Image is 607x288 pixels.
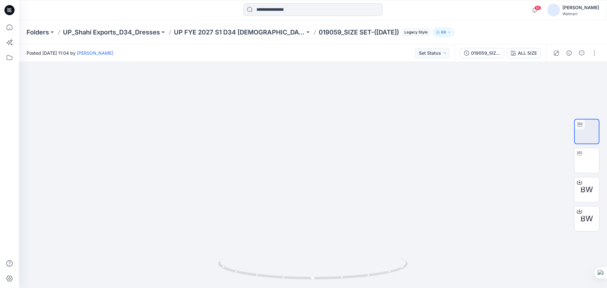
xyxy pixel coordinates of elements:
button: 69 [433,28,454,37]
span: 14 [534,5,541,10]
p: 69 [441,29,446,36]
a: UP FYE 2027 S1 D34 [DEMOGRAPHIC_DATA] Dresses [174,28,305,37]
span: BW [580,213,593,224]
div: [PERSON_NAME] [562,4,599,11]
div: 019059_SIZE SET-([DATE]) [471,50,500,57]
p: 019059_SIZE SET-([DATE]) [319,28,399,37]
span: Legacy Style [402,28,431,36]
a: Folders [27,28,49,37]
a: UP_Shahi Exports_D34_Dresses [63,28,160,37]
div: Walmart [562,11,599,16]
button: ALL SIZE [507,48,541,58]
img: avatar [547,4,560,16]
a: [PERSON_NAME] [77,50,113,56]
span: Posted [DATE] 11:04 by [27,50,113,56]
button: Legacy Style [399,28,431,37]
button: 019059_SIZE SET-([DATE]) [460,48,504,58]
button: Details [564,48,574,58]
div: ALL SIZE [518,50,537,57]
span: BW [580,184,593,195]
